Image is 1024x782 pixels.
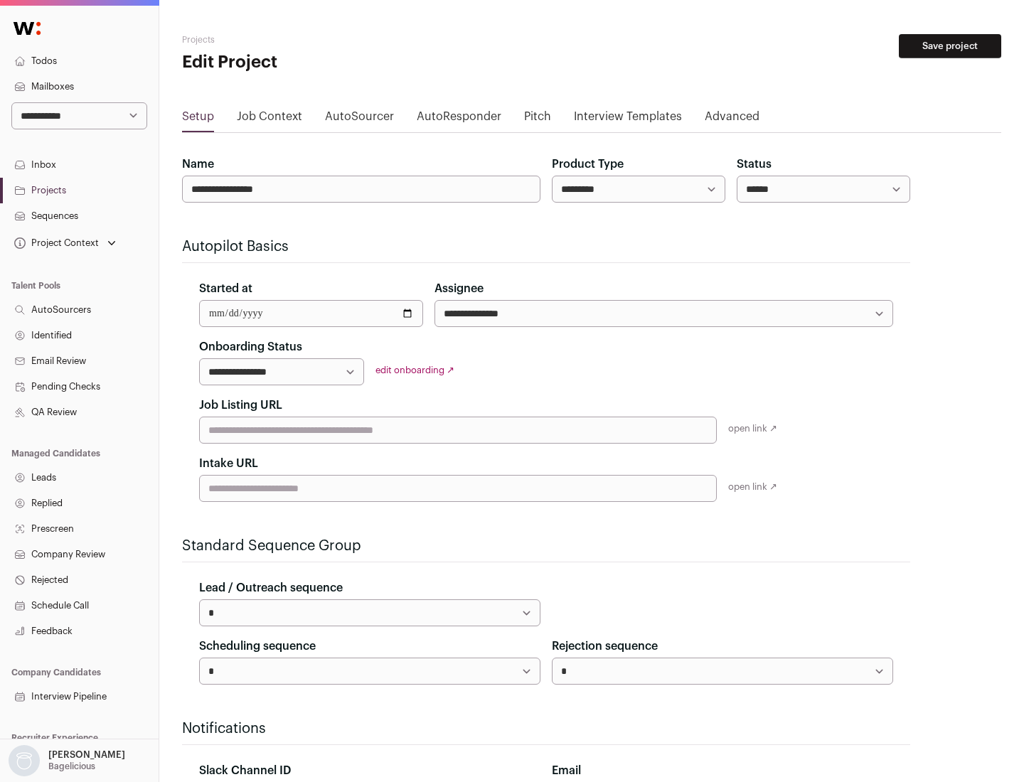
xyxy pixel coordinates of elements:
[182,536,910,556] h2: Standard Sequence Group
[325,108,394,131] a: AutoSourcer
[11,237,99,249] div: Project Context
[199,280,252,297] label: Started at
[705,108,759,131] a: Advanced
[375,365,454,375] a: edit onboarding ↗
[552,762,893,779] div: Email
[199,762,291,779] label: Slack Channel ID
[6,14,48,43] img: Wellfound
[6,745,128,776] button: Open dropdown
[574,108,682,131] a: Interview Templates
[182,237,910,257] h2: Autopilot Basics
[182,156,214,173] label: Name
[199,397,282,414] label: Job Listing URL
[199,579,343,596] label: Lead / Outreach sequence
[524,108,551,131] a: Pitch
[434,280,484,297] label: Assignee
[199,455,258,472] label: Intake URL
[552,156,624,173] label: Product Type
[11,233,119,253] button: Open dropdown
[199,338,302,355] label: Onboarding Status
[48,761,95,772] p: Bagelicious
[417,108,501,131] a: AutoResponder
[182,108,214,131] a: Setup
[48,749,125,761] p: [PERSON_NAME]
[182,34,455,45] h2: Projects
[737,156,772,173] label: Status
[552,638,658,655] label: Rejection sequence
[237,108,302,131] a: Job Context
[199,638,316,655] label: Scheduling sequence
[182,51,455,74] h1: Edit Project
[899,34,1001,58] button: Save project
[9,745,40,776] img: nopic.png
[182,719,910,739] h2: Notifications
